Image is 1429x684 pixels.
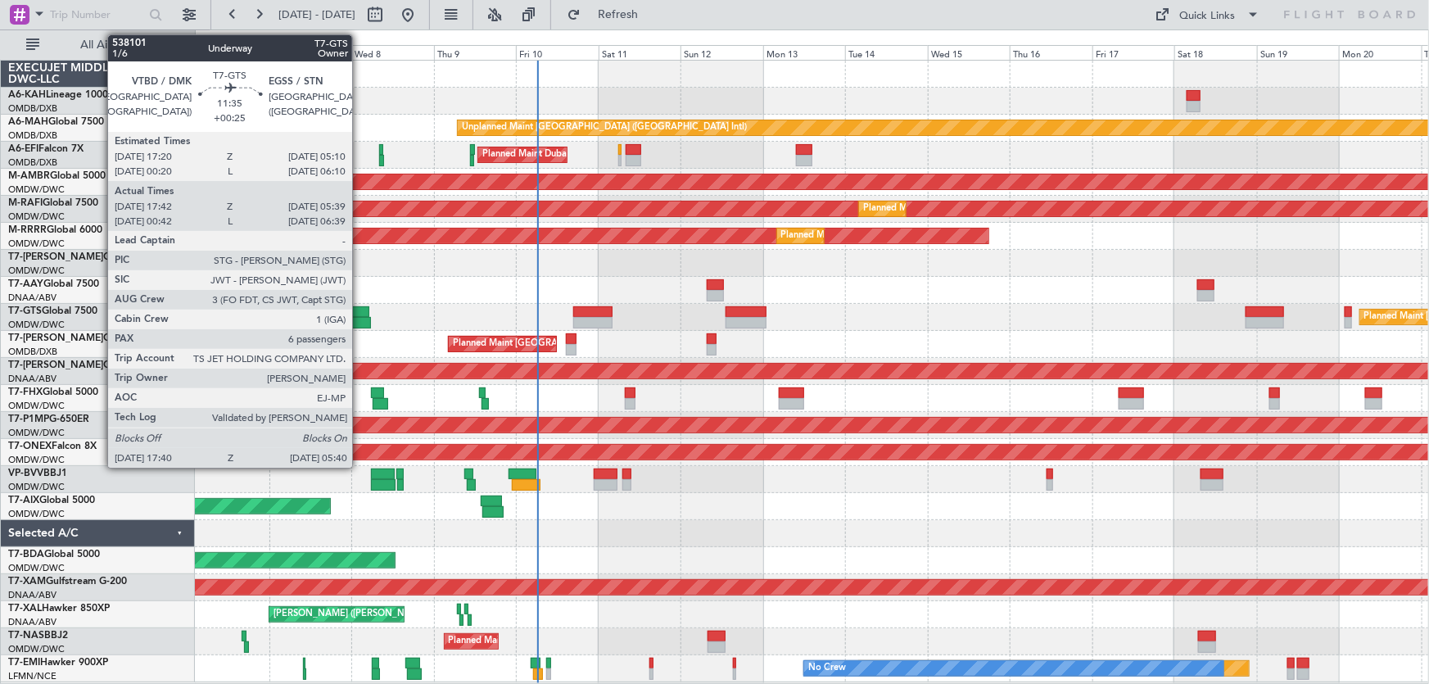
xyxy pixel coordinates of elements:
a: T7-P1MPG-650ER [8,414,89,424]
a: OMDW/DWC [8,238,65,250]
a: T7-ONEXFalcon 8X [8,442,97,451]
div: Planned Maint Dubai (Al Maktoum Intl) [205,224,366,248]
div: Planned Maint [GEOGRAPHIC_DATA] ([GEOGRAPHIC_DATA] Intl) [453,332,726,356]
a: DNAA/ABV [8,616,57,628]
div: Mon 6 [187,45,269,60]
span: T7-ONEX [8,442,52,451]
a: T7-XAMGulfstream G-200 [8,577,127,587]
a: T7-GTSGlobal 7500 [8,306,97,316]
span: M-RRRR [8,225,47,235]
a: DNAA/ABV [8,373,57,385]
button: Refresh [559,2,658,28]
a: OMDW/DWC [8,562,65,574]
span: M-RAFI [8,198,43,208]
div: Sun 12 [681,45,763,60]
a: OMDW/DWC [8,481,65,493]
a: T7-[PERSON_NAME]Global 6000 [8,360,159,370]
a: OMDW/DWC [8,454,65,466]
div: [DATE] [198,33,226,47]
div: Tue 14 [845,45,928,60]
a: OMDW/DWC [8,643,65,655]
a: OMDB/DXB [8,129,57,142]
span: A6-EFI [8,144,38,154]
a: OMDB/DXB [8,156,57,169]
a: LFMN/NCE [8,670,57,682]
div: Planned Maint Dubai (Al Maktoum Intl) [863,197,1024,221]
input: Trip Number [50,2,144,27]
a: OMDB/DXB [8,102,57,115]
div: Planned Maint Dubai (Al Maktoum Intl) [781,224,943,248]
div: Planned Maint Dubai (Al Maktoum Intl) [206,251,367,275]
a: A6-EFIFalcon 7X [8,144,84,154]
span: Refresh [584,9,653,20]
a: T7-FHXGlobal 5000 [8,387,98,397]
div: Planned Maint Dubai (Al Maktoum Intl) [287,197,449,221]
div: Quick Links [1180,8,1236,25]
span: [DATE] - [DATE] [278,7,355,22]
a: T7-XALHawker 850XP [8,604,110,614]
a: T7-[PERSON_NAME]Global 7500 [8,252,159,262]
div: Wed 8 [351,45,434,60]
a: M-AMBRGlobal 5000 [8,171,106,181]
span: M-AMBR [8,171,50,181]
span: T7-P1MP [8,414,49,424]
span: T7-XAL [8,604,42,614]
span: T7-EMI [8,658,40,668]
a: OMDW/DWC [8,400,65,412]
a: M-RRRRGlobal 6000 [8,225,102,235]
div: Wed 15 [928,45,1011,60]
span: T7-[PERSON_NAME] [8,360,103,370]
span: T7-XAM [8,577,46,587]
button: Quick Links [1147,2,1268,28]
span: T7-NAS [8,631,44,641]
span: T7-BDA [8,550,44,559]
div: Thu 9 [434,45,517,60]
a: A6-KAHLineage 1000 [8,90,108,100]
div: Sun 19 [1257,45,1340,60]
a: OMDW/DWC [8,265,65,277]
a: T7-AIXGlobal 5000 [8,496,95,505]
a: VP-BVVBBJ1 [8,469,67,478]
div: Unplanned Maint [GEOGRAPHIC_DATA] ([GEOGRAPHIC_DATA] Intl) [462,116,747,140]
a: T7-[PERSON_NAME]Global 6000 [8,333,159,343]
span: T7-AAY [8,279,43,289]
span: T7-[PERSON_NAME] [8,333,103,343]
a: T7-NASBBJ2 [8,631,68,641]
a: T7-BDAGlobal 5000 [8,550,100,559]
a: OMDW/DWC [8,319,65,331]
span: T7-FHX [8,387,43,397]
span: T7-GTS [8,306,42,316]
a: OMDW/DWC [8,211,65,223]
div: Mon 13 [763,45,846,60]
a: A6-MAHGlobal 7500 [8,117,104,127]
div: Fri 10 [516,45,599,60]
div: No Crew [808,656,846,681]
div: Tue 7 [269,45,352,60]
span: T7-[PERSON_NAME] [8,252,103,262]
a: M-RAFIGlobal 7500 [8,198,98,208]
a: DNAA/ABV [8,589,57,601]
div: Thu 16 [1010,45,1092,60]
div: Fri 17 [1092,45,1175,60]
a: T7-AAYGlobal 7500 [8,279,99,289]
div: Planned Maint Dubai (Al Maktoum Intl) [205,197,366,221]
span: A6-KAH [8,90,46,100]
span: T7-AIX [8,496,39,505]
a: T7-EMIHawker 900XP [8,658,108,668]
div: Mon 20 [1339,45,1422,60]
a: DNAA/ABV [8,292,57,304]
a: OMDB/DXB [8,346,57,358]
span: All Aircraft [43,39,173,51]
a: OMDW/DWC [8,427,65,439]
div: Unplanned Maint [GEOGRAPHIC_DATA] (Al Maktoum Intl) [206,386,448,410]
div: [PERSON_NAME] ([PERSON_NAME] Intl) [274,602,445,627]
div: Sat 11 [599,45,681,60]
div: Planned Maint Dubai (Al Maktoum Intl) [482,143,644,167]
a: OMDW/DWC [8,183,65,196]
span: A6-MAH [8,117,48,127]
a: OMDW/DWC [8,508,65,520]
div: Planned Maint Abuja ([PERSON_NAME] Intl) [449,629,633,654]
div: Sat 18 [1174,45,1257,60]
span: VP-BVV [8,469,43,478]
div: Planned Maint Dubai (Al Maktoum Intl) [201,359,363,383]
